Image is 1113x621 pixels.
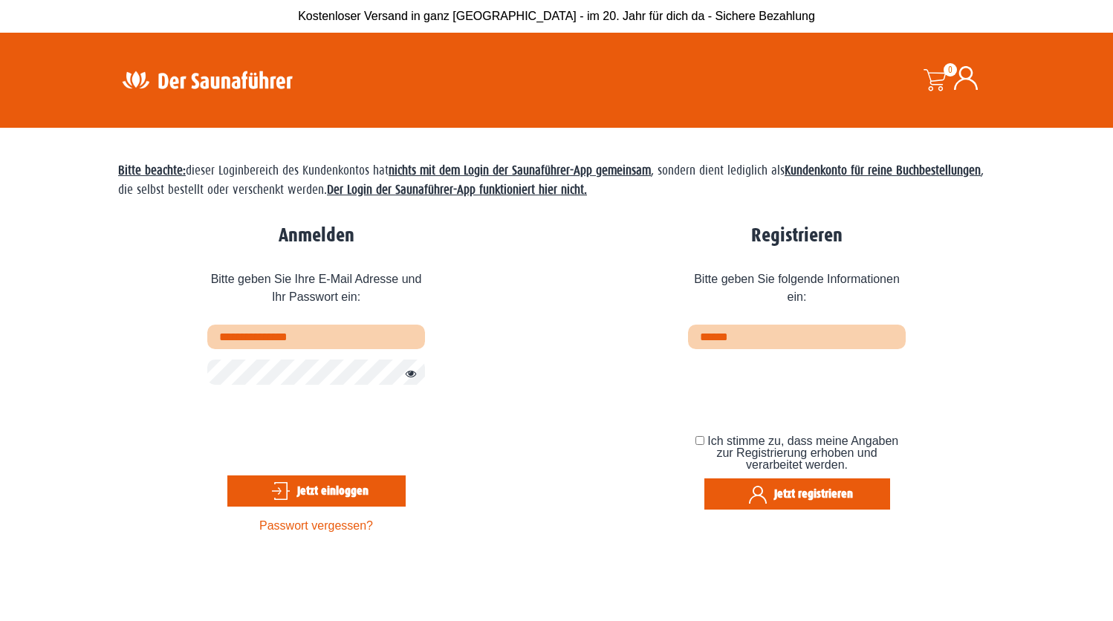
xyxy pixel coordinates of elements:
span: Kostenloser Versand in ganz [GEOGRAPHIC_DATA] - im 20. Jahr für dich da - Sichere Bezahlung [298,10,815,22]
iframe: reCAPTCHA [207,396,433,454]
strong: Kundenkonto für reine Buchbestellungen [785,163,981,178]
h2: Anmelden [207,224,425,247]
span: Ich stimme zu, dass meine Angaben zur Registrierung erhoben und verarbeitet werden. [707,435,898,471]
span: 0 [944,63,957,77]
button: Passwort anzeigen [397,365,417,383]
h2: Registrieren [688,224,906,247]
input: Ich stimme zu, dass meine Angaben zur Registrierung erhoben und verarbeitet werden. [695,436,704,445]
button: Jetzt einloggen [227,475,406,507]
span: Bitte geben Sie Ihre E-Mail Adresse und Ihr Passwort ein: [207,259,425,325]
span: Bitte geben Sie folgende Informationen ein: [688,259,906,325]
button: Jetzt registrieren [704,478,890,510]
span: Bitte beachte: [118,163,186,178]
span: dieser Loginbereich des Kundenkontos hat , sondern dient lediglich als , die selbst bestellt oder... [118,163,984,197]
strong: Der Login der Saunaführer-App funktioniert hier nicht. [327,183,587,197]
strong: nichts mit dem Login der Saunaführer-App gemeinsam [389,163,651,178]
iframe: reCAPTCHA [688,360,914,417]
a: Passwort vergessen? [259,519,373,532]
